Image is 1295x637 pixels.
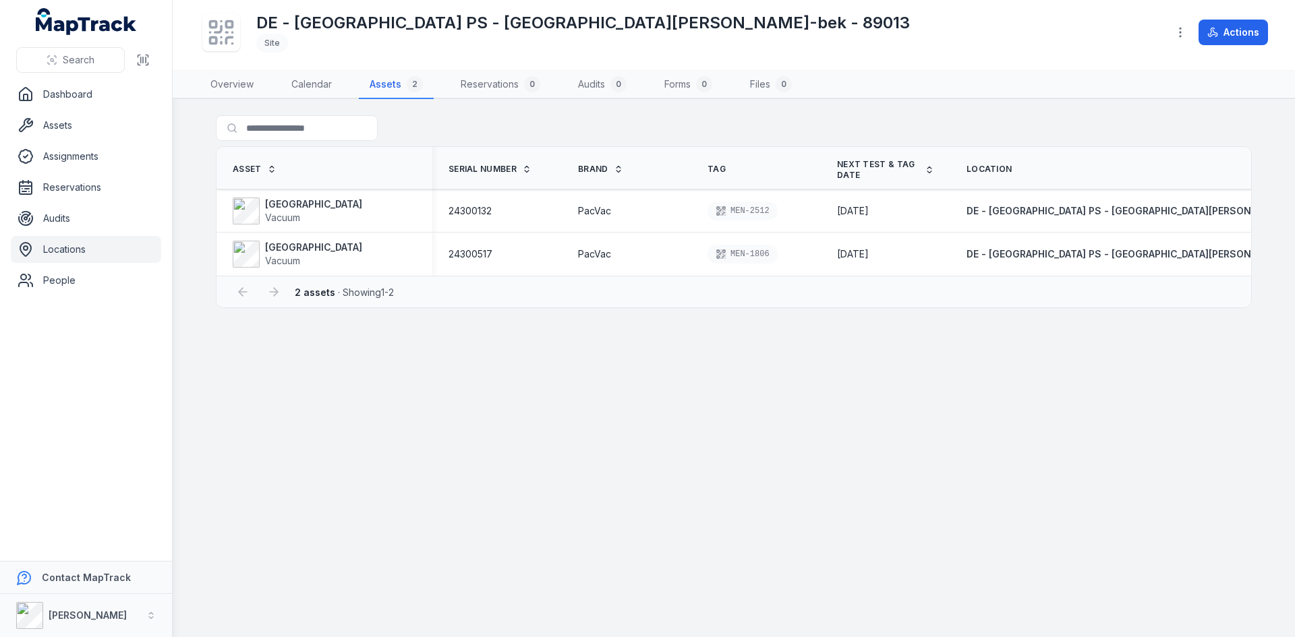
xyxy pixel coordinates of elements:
[578,247,611,261] span: PacVac
[16,47,125,73] button: Search
[11,81,161,108] a: Dashboard
[256,12,910,34] h1: DE - [GEOGRAPHIC_DATA] PS - [GEOGRAPHIC_DATA][PERSON_NAME]-bek - 89013
[837,205,869,216] span: [DATE]
[654,71,723,99] a: Forms0
[233,198,362,224] a: [GEOGRAPHIC_DATA]Vacuum
[708,245,778,264] div: MEN-1806
[450,71,551,99] a: Reservations0
[49,609,127,621] strong: [PERSON_NAME]
[1199,20,1268,45] button: Actions
[200,71,264,99] a: Overview
[265,198,362,211] strong: [GEOGRAPHIC_DATA]
[449,164,517,175] span: Serial Number
[11,112,161,139] a: Assets
[708,202,778,220] div: MEN-2512
[449,247,492,261] span: 24300517
[567,71,637,99] a: Audits0
[265,241,362,254] strong: [GEOGRAPHIC_DATA]
[265,255,300,266] span: Vacuum
[233,164,277,175] a: Asset
[295,286,394,298] span: · Showing 1 - 2
[11,205,161,232] a: Audits
[36,8,137,35] a: MapTrack
[837,159,919,181] span: Next test & tag date
[449,204,492,218] span: 24300132
[578,164,608,175] span: Brand
[233,241,362,268] a: [GEOGRAPHIC_DATA]Vacuum
[42,572,131,583] strong: Contact MapTrack
[11,267,161,294] a: People
[359,71,434,99] a: Assets2
[837,159,934,181] a: Next test & tag date
[281,71,343,99] a: Calendar
[739,71,803,99] a: Files0
[265,212,300,223] span: Vacuum
[696,76,712,92] div: 0
[524,76,540,92] div: 0
[837,248,869,260] span: [DATE]
[256,34,288,53] div: Site
[967,164,1012,175] span: Location
[449,164,531,175] a: Serial Number
[776,76,792,92] div: 0
[708,164,726,175] span: Tag
[11,143,161,170] a: Assignments
[578,164,623,175] a: Brand
[837,247,869,261] time: 2/26/2026, 10:00:00 AM
[295,286,335,298] strong: 2 assets
[63,53,94,67] span: Search
[11,236,161,263] a: Locations
[407,76,423,92] div: 2
[11,174,161,201] a: Reservations
[578,204,611,218] span: PacVac
[837,204,869,218] time: 2/26/2026, 12:00:00 AM
[610,76,627,92] div: 0
[233,164,262,175] span: Asset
